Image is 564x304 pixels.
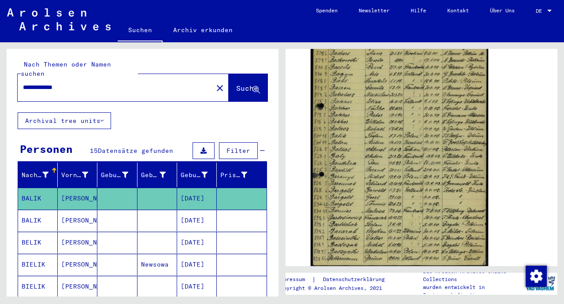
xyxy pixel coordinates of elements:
mat-cell: [DATE] [177,232,217,253]
span: DE [536,8,545,14]
button: Clear [211,79,229,96]
mat-cell: [PERSON_NAME] [58,276,97,297]
div: Geburtsname [101,171,128,180]
mat-cell: [DATE] [177,254,217,275]
mat-cell: BALIK [18,210,58,231]
a: Archiv erkunden [163,19,243,41]
div: Geburtsname [101,168,139,182]
button: Filter [219,142,258,159]
div: Geburt‏ [141,168,177,182]
mat-header-cell: Nachname [18,163,58,187]
mat-cell: [PERSON_NAME] [58,188,97,209]
mat-cell: BIELIK [18,276,58,297]
button: Archival tree units [18,112,111,129]
mat-header-cell: Geburtsname [97,163,137,187]
mat-icon: close [215,83,225,93]
div: Vorname [61,168,99,182]
mat-cell: [PERSON_NAME] [58,232,97,253]
div: Prisoner # [220,171,247,180]
p: wurden entwickelt in Partnerschaft mit [423,283,523,299]
div: Prisoner # [220,168,258,182]
mat-cell: [DATE] [177,188,217,209]
a: Suchen [118,19,163,42]
mat-cell: [PERSON_NAME] [58,254,97,275]
span: 15 [90,147,98,155]
img: Zustimmung ändern [526,266,547,287]
img: Arolsen_neg.svg [7,8,111,30]
div: | [277,275,395,284]
mat-header-cell: Geburt‏ [137,163,177,187]
div: Vorname [61,171,88,180]
mat-header-cell: Vorname [58,163,97,187]
span: Datensätze gefunden [98,147,173,155]
mat-cell: [PERSON_NAME] [58,210,97,231]
mat-cell: BELIK [18,232,58,253]
button: Suche [229,74,267,101]
a: Datenschutzerklärung [316,275,395,284]
img: 001.jpg [311,7,488,267]
div: Geburtsdatum [181,168,219,182]
img: yv_logo.png [524,272,557,294]
mat-header-cell: Geburtsdatum [177,163,217,187]
div: Geburtsdatum [181,171,208,180]
div: Personen [20,141,73,157]
span: Suche [236,84,258,93]
div: Geburt‏ [141,171,166,180]
a: Impressum [277,275,312,284]
mat-cell: [DATE] [177,210,217,231]
mat-label: Nach Themen oder Namen suchen [21,60,111,78]
div: Nachname [22,171,48,180]
mat-cell: [DATE] [177,276,217,297]
p: Die Arolsen Archives Online-Collections [423,267,523,283]
span: Filter [226,147,250,155]
mat-cell: BIELIK [18,254,58,275]
p: Copyright © Arolsen Archives, 2021 [277,284,395,292]
mat-header-cell: Prisoner # [217,163,267,187]
mat-cell: BALIK [18,188,58,209]
mat-cell: Newsowa [137,254,177,275]
div: Nachname [22,168,59,182]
